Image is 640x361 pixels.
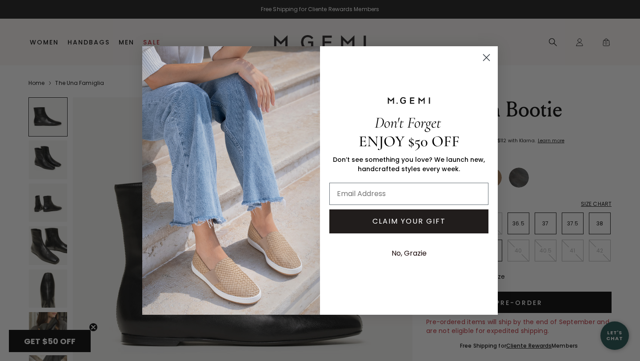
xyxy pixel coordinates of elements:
[329,209,488,233] button: CLAIM YOUR GIFT
[359,132,460,151] span: ENJOY $50 OFF
[142,46,320,315] img: M.Gemi
[479,50,494,65] button: Close dialog
[333,155,485,173] span: Don’t see something you love? We launch new, handcrafted styles every week.
[375,113,441,132] span: Don't Forget
[387,96,431,104] img: M.GEMI
[387,242,431,265] button: No, Grazie
[329,183,488,205] input: Email Address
